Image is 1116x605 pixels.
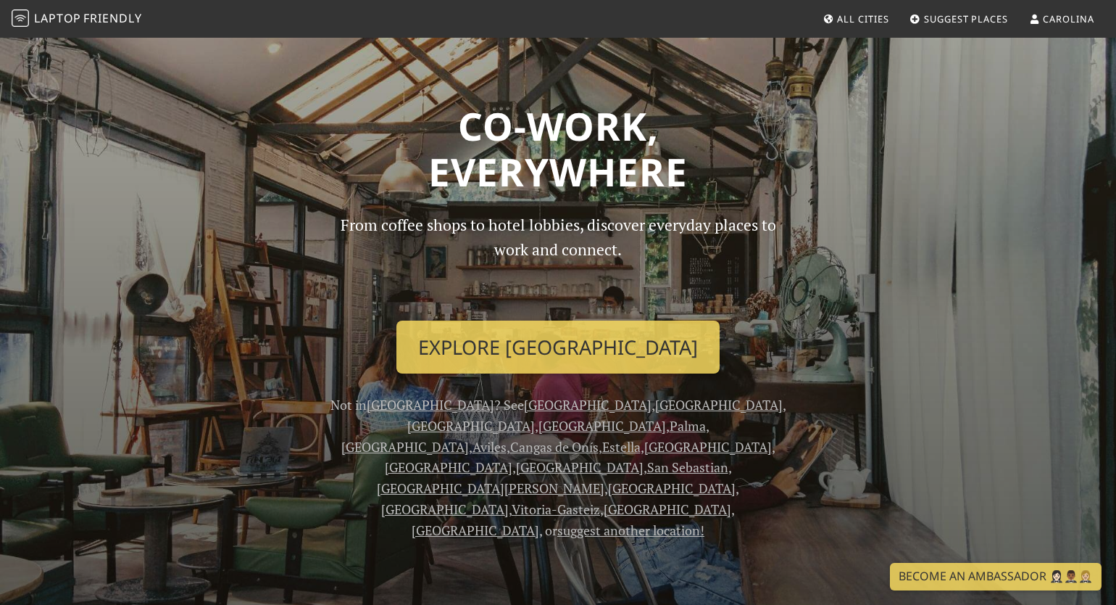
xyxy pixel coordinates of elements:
span: All Cities [837,12,888,25]
a: Suggest Places [904,6,1014,32]
a: [GEOGRAPHIC_DATA] [644,438,772,456]
p: From coffee shops to hotel lobbies, discover everyday places to work and connect. [328,213,788,309]
a: [GEOGRAPHIC_DATA] [341,438,469,456]
a: San Sebastian [647,458,728,476]
a: Estella [602,438,641,456]
span: Friendly [83,10,141,26]
span: Suggest Places [924,12,1008,25]
a: LaptopFriendly LaptopFriendly [12,7,142,32]
a: [GEOGRAPHIC_DATA] [367,396,494,413]
a: Aviles [472,438,507,456]
a: Explore [GEOGRAPHIC_DATA] [396,321,720,374]
span: Carolina [1043,12,1094,25]
a: All Cities [817,6,895,32]
span: Not in ? See , , , , , , , , , , , , , , , , , , , or [330,396,786,539]
a: [GEOGRAPHIC_DATA] [604,501,731,518]
h1: Co-work, Everywhere [88,103,1028,195]
a: [GEOGRAPHIC_DATA] [385,458,512,476]
span: Laptop [34,10,81,26]
a: suggest another location! [557,522,704,539]
img: LaptopFriendly [12,9,29,27]
a: [GEOGRAPHIC_DATA] [655,396,783,413]
a: Become an Ambassador 🤵🏻‍♀️🤵🏾‍♂️🤵🏼‍♀️ [890,563,1102,590]
a: Palma [670,417,706,435]
a: [GEOGRAPHIC_DATA] [412,522,539,539]
a: [GEOGRAPHIC_DATA] [407,417,535,435]
a: [GEOGRAPHIC_DATA][PERSON_NAME] [377,480,604,497]
a: [GEOGRAPHIC_DATA] [608,480,736,497]
a: Cangas de Onís [510,438,599,456]
a: [GEOGRAPHIC_DATA] [381,501,509,518]
a: [GEOGRAPHIC_DATA] [524,396,651,413]
a: [GEOGRAPHIC_DATA] [538,417,666,435]
a: Vitoria-Gasteiz [512,501,600,518]
a: Carolina [1023,6,1100,32]
a: [GEOGRAPHIC_DATA] [516,458,644,476]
